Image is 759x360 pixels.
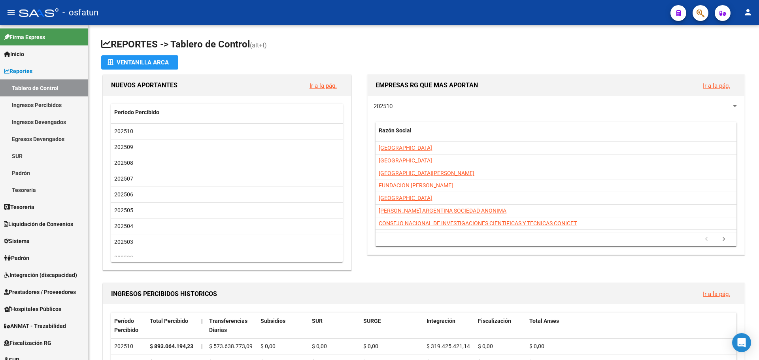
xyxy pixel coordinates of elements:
[111,290,217,298] span: INGRESOS PERCIBIDOS HISTORICOS
[703,290,730,298] a: Ir a la pág.
[4,220,73,228] span: Liquidación de Convenios
[257,313,309,339] datatable-header-cell: Subsidios
[114,254,133,261] span: 202502
[379,145,432,151] span: [GEOGRAPHIC_DATA]
[6,8,16,17] mat-icon: menu
[4,203,34,211] span: Tesorería
[114,223,133,229] span: 202504
[4,339,51,347] span: Fiscalización RG
[703,82,730,89] a: Ir a la pág.
[209,343,253,349] span: $ 573.638.773,09
[250,41,267,49] span: (alt+t)
[697,286,736,301] button: Ir a la pág.
[529,318,559,324] span: Total Anses
[697,78,736,93] button: Ir a la pág.
[114,239,133,245] span: 202503
[529,343,544,349] span: $ 0,00
[379,220,577,226] span: CONSEJO NACIONAL DE INVESTIGACIONES CIENTIFICAS Y TECNICAS CONICET
[379,182,453,188] span: FUNDACION [PERSON_NAME]
[201,343,202,349] span: |
[303,78,343,93] button: Ir a la pág.
[478,318,511,324] span: Fiscalización
[379,195,432,201] span: [GEOGRAPHIC_DATA]
[376,81,478,89] span: EMPRESAS RG QUE MAS APORTAN
[150,318,188,324] span: Total Percibido
[108,55,172,70] div: Ventanilla ARCA
[114,144,133,150] span: 202509
[309,313,360,339] datatable-header-cell: SUR
[114,128,133,134] span: 202510
[374,103,393,110] span: 202510
[111,81,177,89] span: NUEVOS APORTANTES
[114,191,133,198] span: 202506
[478,343,493,349] span: $ 0,00
[111,313,147,339] datatable-header-cell: Período Percibido
[114,207,133,213] span: 202505
[206,313,257,339] datatable-header-cell: Transferencias Diarias
[101,55,178,70] button: Ventanilla ARCA
[111,104,436,121] datatable-header-cell: Período Percibido
[101,38,746,52] h1: REPORTES -> Tablero de Control
[427,318,455,324] span: Integración
[114,342,143,351] div: 202510
[114,175,133,182] span: 202507
[716,235,731,244] a: go to next page
[379,170,474,176] span: [GEOGRAPHIC_DATA][PERSON_NAME]
[423,313,475,339] datatable-header-cell: Integración
[475,313,526,339] datatable-header-cell: Fiscalización
[150,343,193,349] strong: $ 893.064.194,23
[363,318,381,324] span: SURGE
[114,318,138,333] span: Período Percibido
[4,322,66,330] span: ANMAT - Trazabilidad
[379,127,412,134] span: Razón Social
[4,237,30,245] span: Sistema
[4,288,76,296] span: Prestadores / Proveedores
[147,313,198,339] datatable-header-cell: Total Percibido
[201,318,203,324] span: |
[379,207,506,214] span: [PERSON_NAME] ARGENTINA SOCIEDAD ANONIMA
[4,50,24,58] span: Inicio
[699,235,714,244] a: go to previous page
[4,305,61,313] span: Hospitales Públicos
[114,160,133,166] span: 202508
[114,109,159,115] span: Período Percibido
[363,343,378,349] span: $ 0,00
[4,254,29,262] span: Padrón
[261,343,276,349] span: $ 0,00
[4,67,32,75] span: Reportes
[743,8,753,17] mat-icon: person
[310,82,337,89] a: Ir a la pág.
[360,313,423,339] datatable-header-cell: SURGE
[312,343,327,349] span: $ 0,00
[312,318,323,324] span: SUR
[4,271,77,279] span: Integración (discapacidad)
[379,157,432,164] span: [GEOGRAPHIC_DATA]
[261,318,285,324] span: Subsidios
[427,343,470,349] span: $ 319.425.421,14
[732,333,751,352] div: Open Intercom Messenger
[4,33,45,41] span: Firma Express
[62,4,98,21] span: - osfatun
[209,318,247,333] span: Transferencias Diarias
[198,313,206,339] datatable-header-cell: |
